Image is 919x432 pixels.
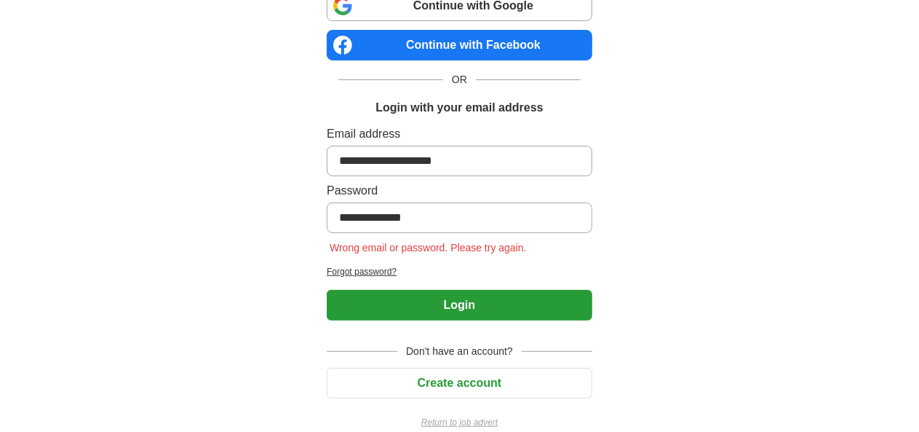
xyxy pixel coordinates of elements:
span: OR [443,72,476,87]
label: Password [327,182,592,200]
a: Forgot password? [327,265,592,278]
a: Return to job advert [327,416,592,429]
button: Create account [327,368,592,398]
h1: Login with your email address [375,99,543,117]
a: Continue with Facebook [327,30,592,60]
a: Create account [327,377,592,389]
label: Email address [327,125,592,143]
span: Wrong email or password. Please try again. [327,242,530,254]
button: Login [327,290,592,321]
span: Don't have an account? [397,344,522,359]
